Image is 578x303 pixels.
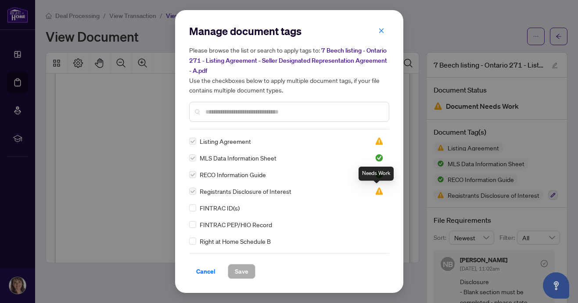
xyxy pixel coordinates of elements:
[359,167,394,181] div: Needs Work
[200,220,272,229] span: FINTRAC PEP/HIO Record
[543,272,569,299] button: Open asap
[200,203,240,213] span: FINTRAC ID(s)
[196,264,215,278] span: Cancel
[189,24,389,38] h2: Manage document tags
[375,187,384,196] span: Needs Work
[375,137,384,146] span: Needs Work
[200,186,291,196] span: Registrants Disclosure of Interest
[375,153,384,162] img: status
[378,28,384,34] span: close
[375,187,384,196] img: status
[375,137,384,146] img: status
[200,136,251,146] span: Listing Agreement
[228,264,255,279] button: Save
[189,264,223,279] button: Cancel
[375,153,384,162] span: Approved
[200,153,276,163] span: MLS Data Information Sheet
[200,236,271,246] span: Right at Home Schedule B
[189,45,389,95] h5: Please browse the list or search to apply tags to: Use the checkboxes below to apply multiple doc...
[189,46,387,75] span: 7 Beech listing - Ontario 271 - Listing Agreement - Seller Designated Representation Agreement - ...
[200,170,266,179] span: RECO Information Guide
